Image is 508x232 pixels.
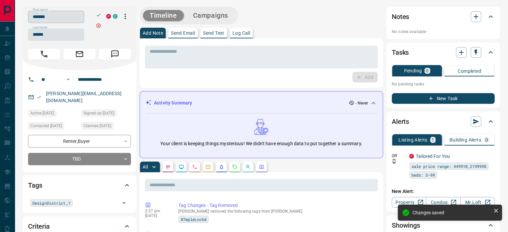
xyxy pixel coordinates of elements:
[28,177,131,193] div: Tags
[106,14,111,19] div: property.ca
[392,11,409,22] h2: Notes
[113,14,118,19] div: condos.ca
[392,113,495,130] div: Alerts
[411,172,435,178] span: beds: 3-99
[37,95,41,99] svg: Email Verified
[186,10,235,21] button: Campaigns
[30,110,54,117] span: Active [DATE]
[458,69,481,73] p: Completed
[450,138,481,142] p: Building Alerts
[409,154,414,159] div: property.ca
[28,180,42,191] h2: Tags
[485,138,488,142] p: 0
[171,31,195,35] p: Send Email
[392,29,495,35] p: No notes available
[411,163,486,170] span: sale price range: 449910,2199998
[392,44,495,60] div: Tasks
[181,216,206,223] span: 8TmpleLnchd
[32,200,70,206] span: DesignDistrict_1
[392,47,409,58] h2: Tasks
[392,188,495,195] p: New Alert:
[232,164,237,170] svg: Requests
[205,164,211,170] svg: Emails
[83,123,111,129] span: Claimed [DATE]
[28,135,131,147] div: Renter , Buyer
[259,164,264,170] svg: Agent Actions
[145,209,168,213] p: 2:27 pm
[64,75,72,83] button: Open
[99,49,131,59] span: Message
[33,8,47,12] label: First name
[392,93,495,104] button: New Task
[28,109,78,119] div: Tue Feb 22 2022
[178,209,375,214] p: [PERSON_NAME] removed the following tags from [PERSON_NAME]
[192,164,197,170] svg: Calls
[165,164,171,170] svg: Notes
[245,164,251,170] svg: Opportunities
[145,97,377,109] div: Activity Summary- Never
[119,198,129,208] button: Open
[30,123,62,129] span: Contacted [DATE]
[460,197,495,208] a: Mr.Loft
[160,140,362,147] p: Your client is keeping things mysterious! We didn't have enough data to put together a summary.
[404,68,422,73] p: Pending
[28,153,131,165] div: TBD
[28,122,78,132] div: Thu Apr 16 2020
[416,154,450,159] a: Tailored For You
[203,31,224,35] p: Send Text
[143,10,184,21] button: Timeline
[33,25,47,30] label: Last name
[143,165,148,169] p: All
[143,31,163,35] p: Add Note
[426,197,460,208] a: Condos
[81,109,131,119] div: Thu Apr 16 2020
[46,91,122,103] a: [PERSON_NAME][EMAIL_ADDRESS][DOMAIN_NAME]
[426,68,429,73] p: 0
[154,99,192,106] p: Activity Summary
[178,202,375,209] p: Tag Changes - Tag Removed
[28,49,60,59] span: Call
[355,100,368,106] p: - Never
[232,31,250,35] p: Log Call
[219,164,224,170] svg: Listing Alerts
[398,138,428,142] p: Listing Alerts
[392,153,405,159] p: Off
[412,210,491,215] div: Changes saved
[392,197,426,208] a: Property
[81,122,131,132] div: Thu Apr 16 2020
[392,220,420,231] h2: Showings
[392,116,409,127] h2: Alerts
[63,49,96,59] span: Email
[179,164,184,170] svg: Lead Browsing Activity
[432,138,434,142] p: 1
[145,213,168,218] p: [DATE]
[392,9,495,25] div: Notes
[28,221,50,232] h2: Criteria
[392,159,396,164] svg: Push Notification Only
[83,110,114,117] span: Signed up [DATE]
[392,79,495,89] p: No pending tasks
